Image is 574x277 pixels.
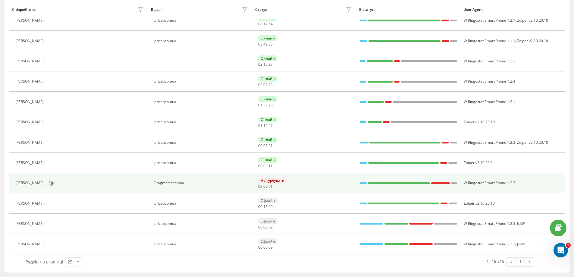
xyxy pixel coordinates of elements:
div: Онлайн [258,117,277,122]
span: 21 [268,143,273,148]
div: Онлайн [258,76,277,82]
span: 00 [258,204,262,209]
span: 09 [268,204,273,209]
span: 11 [268,163,273,168]
span: 03 [258,42,262,47]
div: Не турбувати [258,178,287,183]
div: : : [258,42,273,46]
span: W Ringostat Smart Phone 1.2.3 [464,221,515,226]
span: 2 [566,243,571,248]
span: Zoiper v2.10.20.10 [517,38,548,43]
div: [PERSON_NAME] [15,39,45,43]
div: : : [258,124,273,128]
div: pricepcomua [154,79,249,83]
div: [PERSON_NAME] [15,181,45,185]
div: : : [258,103,273,107]
span: 09 [268,225,273,230]
span: 01 [268,184,273,189]
div: [PERSON_NAME] [15,79,45,83]
span: 15 [263,204,268,209]
span: 12 [263,21,268,27]
div: Онлайн [258,55,277,61]
div: Офлайн [258,198,278,203]
span: Zoiper v2.10.20.6 [464,160,493,165]
div: [PERSON_NAME] [15,222,45,226]
span: 03 [258,62,262,67]
span: 02 [258,184,262,189]
span: W Ringostat Smart Phone 1.2.1 [464,241,515,247]
span: 00 [258,163,262,168]
div: pricepcomua [154,100,249,104]
span: W Ringostat Smart Phone 1.2.4 [464,79,515,84]
div: [PERSON_NAME] [15,140,45,145]
span: Zoiper v2.10.20.10 [464,119,495,124]
div: : : [258,184,273,189]
div: pricepcomua [154,222,249,226]
div: Офлайн [258,218,278,224]
div: pricepcomua [154,18,249,23]
span: 00 [263,225,268,230]
div: pricepcomua [154,242,249,246]
span: W Ringostat Smart Phone 1.2.3 [464,58,515,64]
div: pricepcomua [154,201,249,206]
div: 25 [67,259,72,265]
span: W Ringostat Smart Phone 1.1.1 [464,38,515,43]
span: 35 [268,42,273,47]
span: JsSIP [517,241,525,247]
div: : : [258,205,273,209]
div: : : [258,164,273,168]
span: 15 [263,62,268,67]
div: Онлайн [258,157,277,163]
span: 47 [268,123,273,128]
span: Zoiper v2.10.20.10 [517,18,548,23]
span: 37 [268,62,273,67]
span: 00 [258,143,262,148]
span: 49 [263,42,268,47]
span: 23 [268,82,273,87]
div: [PERSON_NAME] [15,161,45,165]
span: W Ringostat Smart Phone 1.2.1 [464,99,515,104]
div: Відділ [151,8,162,12]
div: Онлайн [258,137,277,143]
div: [PERSON_NAME] [15,59,45,63]
div: pricepcomua [154,39,249,43]
div: : : [258,62,273,67]
div: [PERSON_NAME] [15,18,45,23]
span: 03 [258,82,262,87]
span: 08 [258,21,262,27]
div: Співробітник [12,8,36,12]
div: Онлайн [258,96,277,102]
span: W Ringostat Smart Phone 1.2.1 [464,18,515,23]
span: 54 [268,21,273,27]
iframe: Intercom live chat [554,243,568,257]
div: : : [258,245,273,250]
div: [PERSON_NAME] [15,242,45,246]
div: Статус [255,8,267,12]
span: Zoiper v2.10.20.10 [517,140,548,145]
div: В статусі [359,8,458,12]
div: : : [258,144,273,148]
span: 09 [268,245,273,250]
div: [PERSON_NAME] [15,120,45,124]
span: Zoiper v2.10.20.10 [464,201,495,206]
span: 08 [263,82,268,87]
span: 08 [263,143,268,148]
div: pricepcomua [154,140,249,145]
div: pricepcomua [154,120,249,124]
div: [PERSON_NAME] [15,100,45,104]
span: 02 [263,184,268,189]
span: 26 [268,102,273,108]
div: 1 - 16 з 16 [487,258,504,264]
span: 15 [263,123,268,128]
div: Онлайн [258,35,277,41]
div: : : [258,22,273,26]
span: JsSIP [517,221,525,226]
span: 03 [263,163,268,168]
div: : : [258,83,273,87]
span: Рядків на сторінці [26,259,63,265]
span: 01 [258,123,262,128]
a: 1 [516,258,525,266]
span: 35 [263,102,268,108]
span: 01 [258,102,262,108]
div: pricepcomua [154,161,249,165]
